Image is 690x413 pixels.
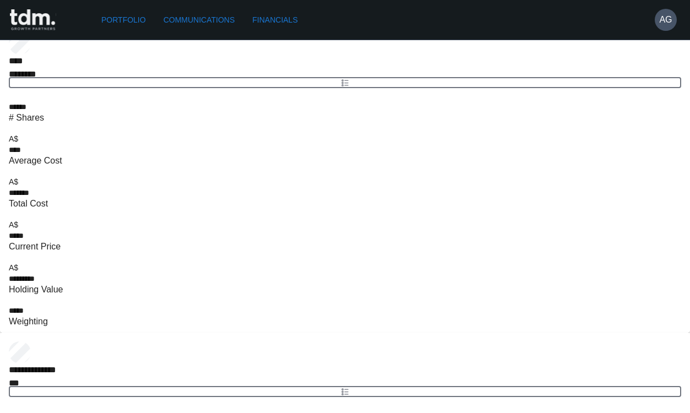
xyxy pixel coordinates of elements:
a: View Client Communications [9,386,681,397]
g: rgba(16, 24, 40, 0.6 [342,389,348,395]
a: Financials [248,10,302,30]
g: rgba(16, 24, 40, 0.6 [342,80,348,86]
button: AG [655,9,677,31]
p: A$ [9,262,63,273]
p: Average Cost [9,154,62,167]
a: Portfolio [97,10,150,30]
p: A$ [9,133,62,144]
p: Current Price [9,240,61,253]
p: A$ [9,176,48,187]
h6: AG [659,13,672,26]
p: Total Cost [9,197,48,210]
p: # Shares [9,111,44,124]
p: Holding Value [9,283,63,296]
p: A$ [9,219,61,230]
p: Weighting [9,315,48,328]
a: View Client Communications [9,77,681,88]
a: Communications [159,10,240,30]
